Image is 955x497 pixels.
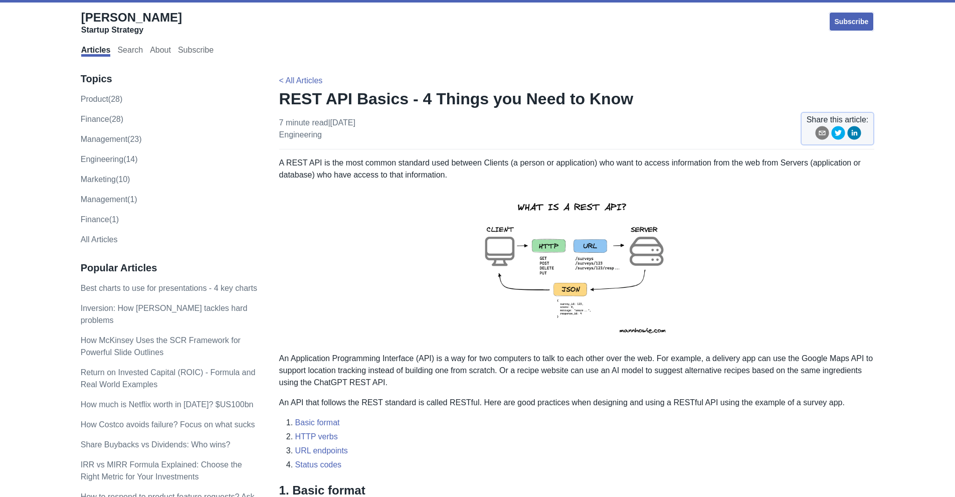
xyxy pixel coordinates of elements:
[815,126,829,143] button: email
[279,397,875,409] p: An API that follows the REST standard is called RESTful. Here are good practices when designing a...
[81,195,137,204] a: Management(1)
[829,12,875,32] a: Subscribe
[81,304,248,324] a: Inversion: How [PERSON_NAME] tackles hard problems
[81,400,254,409] a: How much is Netflix worth in [DATE]? $US100bn
[807,114,869,126] span: Share this article:
[295,432,338,441] a: HTTP verbs
[279,89,875,109] h1: REST API Basics - 4 Things you Need to Know
[81,262,258,274] h3: Popular Articles
[81,135,142,143] a: management(23)
[847,126,861,143] button: linkedin
[279,157,875,181] p: A REST API is the most common standard used between Clients (a person or application) who want to...
[81,215,119,224] a: Finance(1)
[467,189,686,345] img: rest-api
[81,460,242,481] a: IRR vs MIRR Formula Explained: Choose the Right Metric for Your Investments
[81,10,182,35] a: [PERSON_NAME]Startup Strategy
[81,46,111,57] a: Articles
[81,368,256,389] a: Return on Invested Capital (ROIC) - Formula and Real World Examples
[81,420,255,429] a: How Costco avoids failure? Focus on what sucks
[81,336,241,357] a: How McKinsey Uses the SCR Framework for Powerful Slide Outlines
[81,175,130,184] a: marketing(10)
[295,446,348,455] a: URL endpoints
[81,25,182,35] div: Startup Strategy
[279,353,875,389] p: An Application Programming Interface (API) is a way for two computers to talk to each other over ...
[150,46,171,57] a: About
[81,155,138,163] a: engineering(14)
[295,418,340,427] a: Basic format
[81,73,258,85] h3: Topics
[831,126,845,143] button: twitter
[279,76,323,85] a: < All Articles
[279,117,355,141] p: 7 minute read | [DATE]
[279,130,322,139] a: engineering
[295,460,342,469] a: Status codes
[81,95,123,103] a: product(28)
[81,440,231,449] a: Share Buybacks vs Dividends: Who wins?
[81,115,123,123] a: finance(28)
[117,46,143,57] a: Search
[81,235,118,244] a: All Articles
[178,46,214,57] a: Subscribe
[81,11,182,24] span: [PERSON_NAME]
[81,284,257,292] a: Best charts to use for presentations - 4 key charts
